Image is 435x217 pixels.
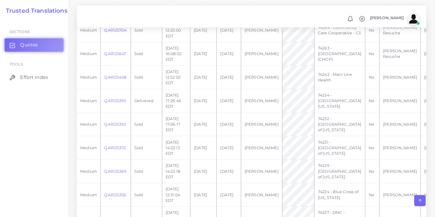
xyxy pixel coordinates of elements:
[314,113,365,136] td: 74232 - [GEOGRAPHIC_DATA] of [US_STATE]
[162,160,190,183] td: [DATE] 14:22:18 EDT
[131,160,162,183] td: Sold
[131,113,162,136] td: Sold
[162,183,190,207] td: [DATE] 12:31:04 EDT
[20,74,48,81] span: Effort Index
[380,66,421,89] td: [PERSON_NAME]
[5,38,63,51] a: Quotes
[241,136,282,160] td: [PERSON_NAME]
[80,51,97,56] span: medium
[190,136,217,160] td: [DATE]
[241,183,282,207] td: [PERSON_NAME]
[80,75,97,80] span: medium
[217,89,241,113] td: [DATE]
[314,89,365,113] td: 74234 - [GEOGRAPHIC_DATA] [US_STATE]
[80,169,97,174] span: medium
[20,41,38,48] span: Quotes
[380,183,421,207] td: [PERSON_NAME]
[365,183,379,207] td: No
[241,113,282,136] td: [PERSON_NAME]
[365,113,379,136] td: No
[162,89,190,113] td: [DATE] 17:26:46 EDT
[190,89,217,113] td: [DATE]
[104,145,126,150] a: QAR125372
[10,62,24,67] span: Tools
[380,160,421,183] td: [PERSON_NAME]
[217,160,241,183] td: [DATE]
[104,122,126,127] a: QAR125393
[380,113,421,136] td: [PERSON_NAME]
[314,42,365,66] td: 74263 - [GEOGRAPHIC_DATA] (CHOP)
[217,183,241,207] td: [DATE]
[104,169,126,174] a: QAR125369
[162,136,190,160] td: [DATE] 14:32:13 EDT
[80,98,97,103] span: medium
[241,160,282,183] td: [PERSON_NAME]
[380,89,421,113] td: [PERSON_NAME]
[217,66,241,89] td: [DATE]
[190,42,217,66] td: [DATE]
[365,42,379,66] td: No
[104,51,126,56] a: QAR125647
[367,13,422,25] a: [PERSON_NAME]avatar
[80,193,97,197] span: medium
[217,42,241,66] td: [DATE]
[104,193,126,197] a: QAR125356
[190,160,217,183] td: [DATE]
[370,16,404,20] span: [PERSON_NAME]
[131,136,162,160] td: Sold
[131,183,162,207] td: Sold
[314,183,365,207] td: 74224 - Blue Cross of [US_STATE]
[314,136,365,160] td: 74231 - [GEOGRAPHIC_DATA] of [US_STATE]
[314,66,365,89] td: 74243 - Main Line Health
[131,42,162,66] td: Sold
[162,66,190,89] td: [DATE] 12:52:02 EDT
[10,29,30,34] span: Sections
[217,136,241,160] td: [DATE]
[104,75,126,80] a: QAR125428
[365,160,379,183] td: No
[80,122,97,127] span: medium
[2,7,67,15] a: Trusted Translations
[5,71,63,84] a: Effort Index
[407,13,420,25] img: avatar
[241,42,282,66] td: [PERSON_NAME]
[314,160,365,183] td: 74229 - [GEOGRAPHIC_DATA] of [US_STATE]
[190,66,217,89] td: [DATE]
[131,89,162,113] td: Delivered
[241,89,282,113] td: [PERSON_NAME]
[80,145,97,150] span: medium
[365,136,379,160] td: No
[380,136,421,160] td: [PERSON_NAME]
[365,66,379,89] td: No
[190,183,217,207] td: [DATE]
[190,113,217,136] td: [DATE]
[380,42,421,66] td: [PERSON_NAME] Resuche
[162,113,190,136] td: [DATE] 17:06:17 EDT
[217,113,241,136] td: [DATE]
[131,66,162,89] td: Sold
[365,89,379,113] td: No
[162,42,190,66] td: [DATE] 16:08:02 EDT
[104,98,126,103] a: QAR125395
[241,66,282,89] td: [PERSON_NAME]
